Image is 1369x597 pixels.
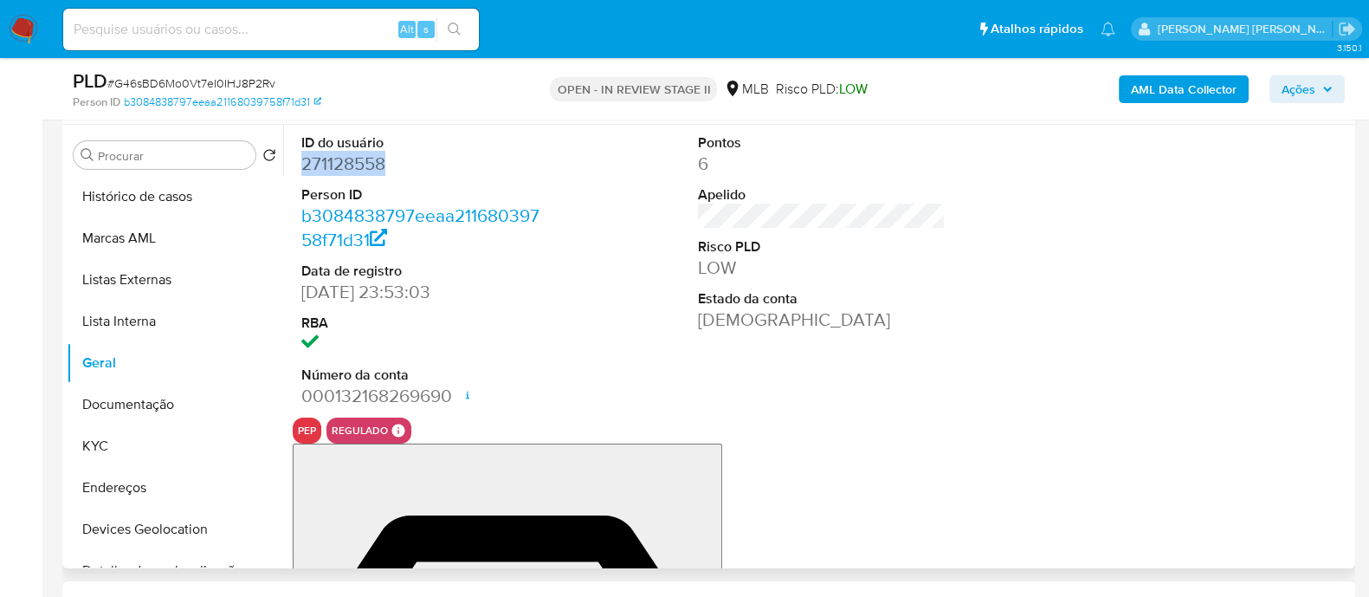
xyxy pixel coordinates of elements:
input: Pesquise usuários ou casos... [63,18,479,41]
a: Sair [1338,20,1356,38]
button: Procurar [81,148,94,162]
button: pep [298,427,316,434]
dd: 271128558 [301,152,549,176]
dt: RBA [301,314,549,333]
dd: [DATE] 23:53:03 [301,280,549,304]
span: 3.150.1 [1336,41,1360,55]
dt: Risco PLD [698,237,946,256]
button: Marcas AML [67,217,283,259]
button: Retornar ao pedido padrão [262,148,276,167]
input: Procurar [98,148,249,164]
button: search-icon [436,17,472,42]
dt: Person ID [301,185,549,204]
dt: Estado da conta [698,289,946,308]
button: regulado [332,427,388,434]
dt: Número da conta [301,366,549,385]
span: LOW [838,79,867,99]
button: Endereços [67,467,283,509]
span: Ações [1282,75,1315,103]
button: Lista Interna [67,301,283,342]
button: KYC [67,425,283,467]
dt: Pontos [698,133,946,152]
dd: [DEMOGRAPHIC_DATA] [698,308,946,332]
button: Histórico de casos [67,176,283,217]
button: Documentação [67,384,283,425]
b: PLD [73,67,107,94]
button: Ações [1269,75,1345,103]
b: Person ID [73,94,120,110]
dt: ID do usuário [301,133,549,152]
dt: Data de registro [301,262,549,281]
dt: Apelido [698,185,946,204]
a: Notificações [1101,22,1115,36]
span: s [423,21,429,37]
span: Alt [400,21,414,37]
p: alessandra.barbosa@mercadopago.com [1158,21,1333,37]
button: Detalhe da geolocalização [67,550,283,592]
dd: 000132168269690 [301,384,549,408]
dd: LOW [698,256,946,280]
dd: 6 [698,152,946,176]
span: Atalhos rápidos [991,20,1083,38]
button: AML Data Collector [1119,75,1249,103]
button: Geral [67,342,283,384]
button: Devices Geolocation [67,509,283,550]
b: AML Data Collector [1131,75,1237,103]
button: Listas Externas [67,259,283,301]
span: Risco PLD: [775,80,867,99]
a: b3084838797eeaa21168039758f71d31 [301,203,539,252]
a: b3084838797eeaa21168039758f71d31 [124,94,321,110]
p: OPEN - IN REVIEW STAGE II [550,77,717,101]
span: # G46sBD6Mo0Vt7eI0IHJ8P2Rv [107,75,275,92]
div: MLB [724,80,768,99]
